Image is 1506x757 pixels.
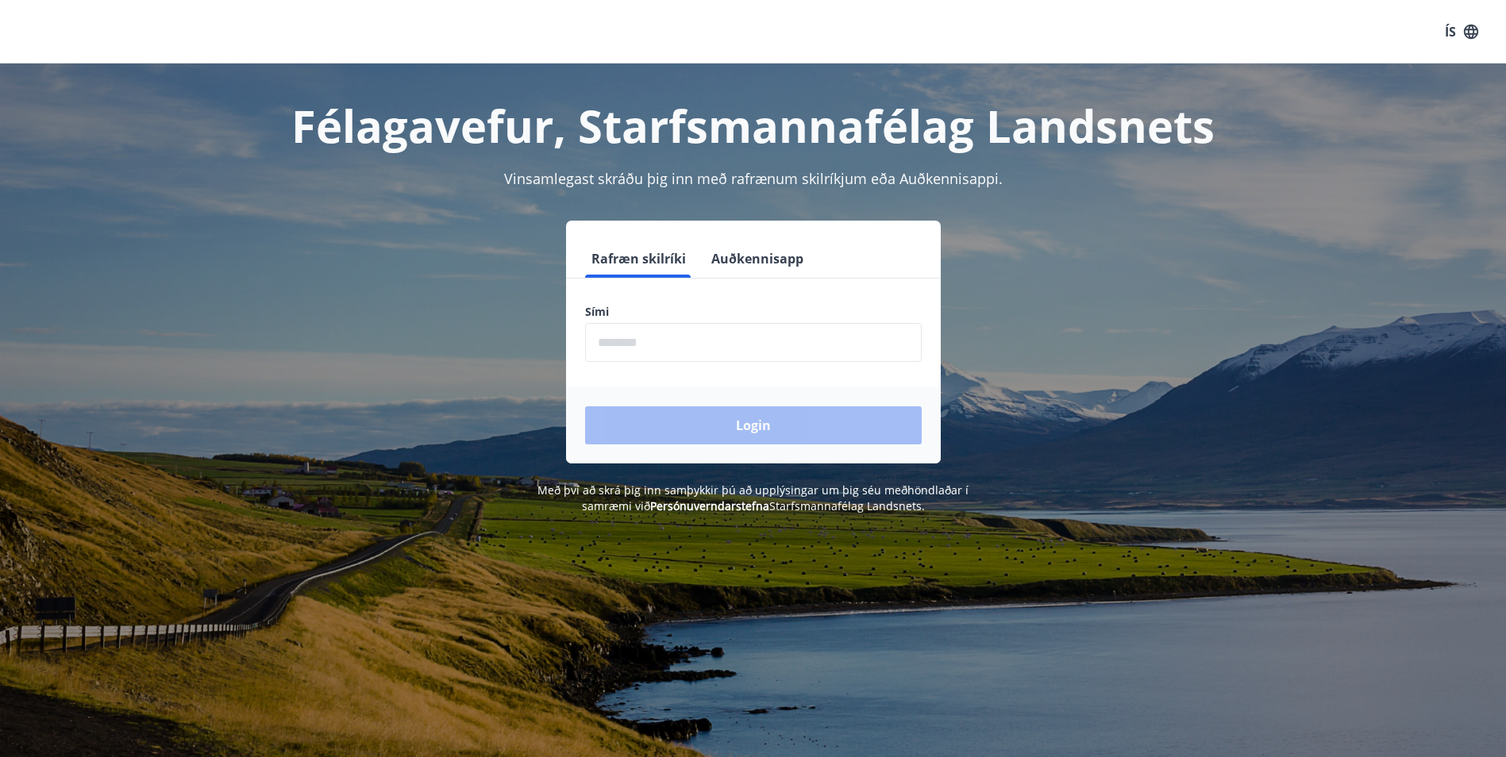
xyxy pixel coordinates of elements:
button: Auðkennisapp [705,240,810,278]
h1: Félagavefur, Starfsmannafélag Landsnets [201,95,1306,156]
span: Með því að skrá þig inn samþykkir þú að upplýsingar um þig séu meðhöndlaðar í samræmi við Starfsm... [537,482,969,513]
label: Sími [585,304,922,320]
a: Persónuverndarstefna [650,498,769,513]
span: Vinsamlegast skráðu þig inn með rafrænum skilríkjum eða Auðkennisappi. [504,169,1003,188]
button: Rafræn skilríki [585,240,692,278]
button: ÍS [1436,17,1487,46]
